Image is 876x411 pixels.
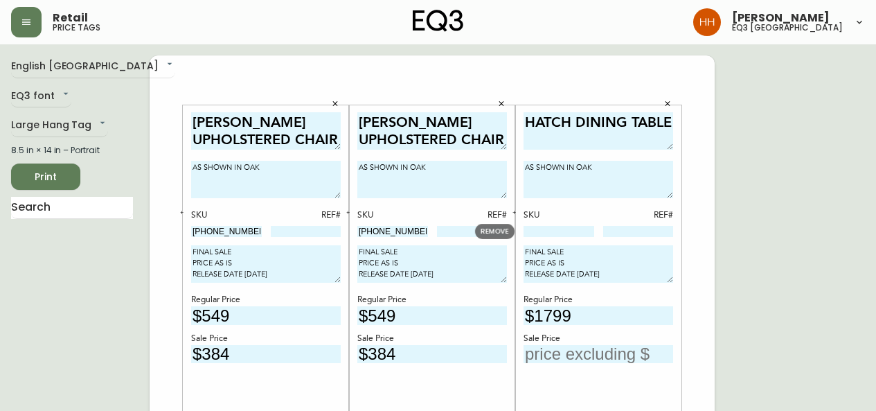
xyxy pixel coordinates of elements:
div: Regular Price [191,294,341,306]
input: price excluding $ [524,306,673,325]
div: SKU [191,209,262,222]
div: SKU [524,209,594,222]
div: Regular Price [357,294,507,306]
textarea: AS SHOWN IN OAK [191,161,341,198]
div: Regular Price [524,294,673,306]
div: Sale Price [191,333,341,345]
span: REMOVE [481,226,509,236]
span: [PERSON_NAME] [732,12,830,24]
button: Print [11,164,80,190]
span: Retail [53,12,88,24]
input: price excluding $ [191,345,341,364]
input: Search [11,197,133,219]
div: SKU [357,209,428,222]
textarea: FINAL SALE PRICE AS IS RELEASE DATE [DATE] [524,245,673,283]
div: 8.5 in × 14 in – Portrait [11,144,133,157]
textarea: AS SHOWN IN OAK [357,161,507,198]
textarea: AS SHOWN IN OAK [524,161,673,198]
textarea: [PERSON_NAME] UPHOLSTERED CHAIR [191,112,341,150]
textarea: [PERSON_NAME] UPHOLSTERED CHAIR [357,112,507,150]
div: EQ3 font [11,85,71,108]
textarea: FINAL SALE PRICE AS IS RELEASE DATE [DATE] [191,245,341,283]
div: Sale Price [357,333,507,345]
input: price excluding $ [191,306,341,325]
img: logo [413,10,464,32]
span: Print [22,168,69,186]
div: Sale Price [524,333,673,345]
h5: eq3 [GEOGRAPHIC_DATA] [732,24,843,32]
img: 6b766095664b4c6b511bd6e414aa3971 [693,8,721,36]
div: REF# [603,209,674,222]
textarea: HATCH DINING TABLE [524,112,673,150]
div: Large Hang Tag [11,114,108,137]
input: price excluding $ [357,306,507,325]
div: REF# [271,209,341,222]
textarea: FINAL SALE PRICE AS IS RELEASE DATE [DATE] [357,245,507,283]
input: price excluding $ [524,345,673,364]
div: REF# [437,209,508,222]
input: price excluding $ [357,345,507,364]
div: English [GEOGRAPHIC_DATA] [11,55,175,78]
h5: price tags [53,24,100,32]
